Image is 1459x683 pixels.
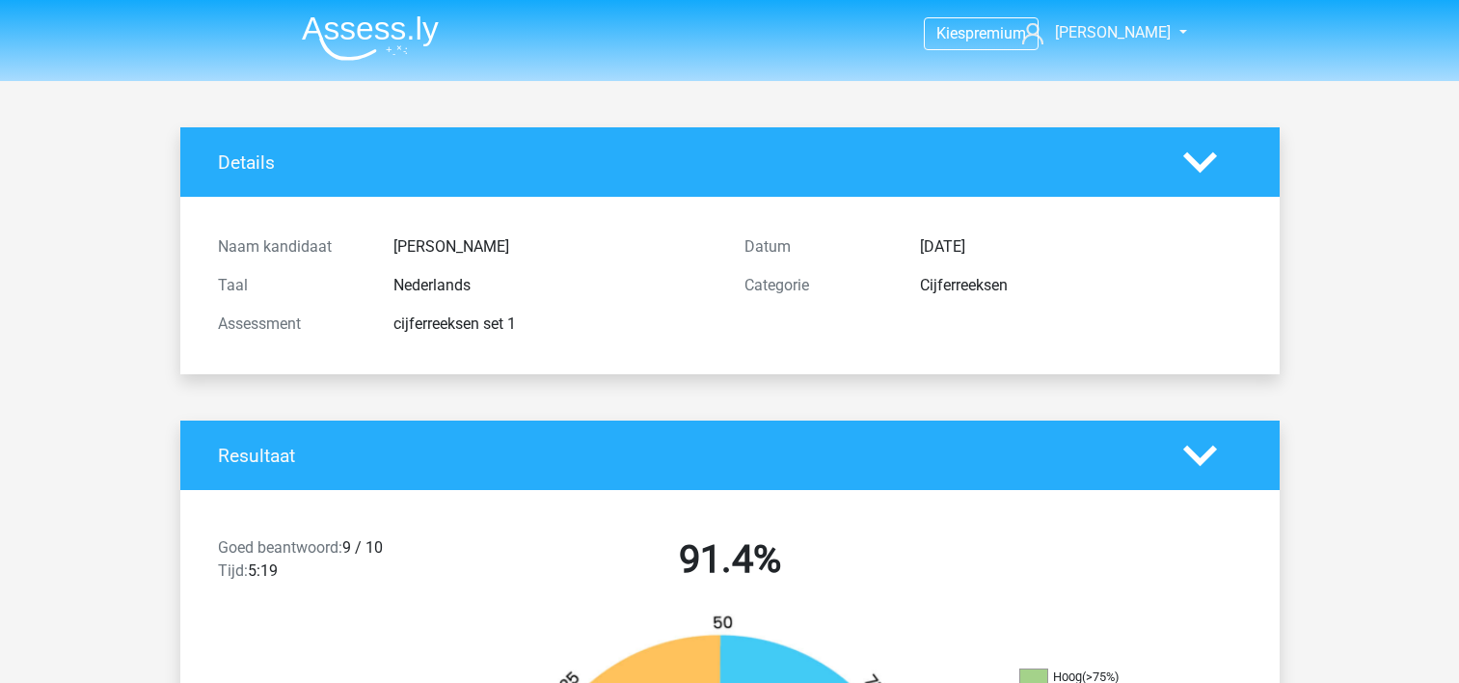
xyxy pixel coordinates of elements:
div: [DATE] [905,235,1256,259]
div: Nederlands [379,274,730,297]
div: Naam kandidaat [203,235,379,259]
span: premium [965,24,1026,42]
a: [PERSON_NAME] [1014,21,1173,44]
span: [PERSON_NAME] [1055,23,1171,41]
div: 9 / 10 5:19 [203,536,467,590]
div: [PERSON_NAME] [379,235,730,259]
div: Datum [730,235,905,259]
h2: 91.4% [481,536,979,583]
span: Tijd: [218,561,248,580]
h4: Resultaat [218,445,1154,467]
div: Cijferreeksen [905,274,1256,297]
span: Goed beantwoord: [218,538,342,557]
div: cijferreeksen set 1 [379,313,730,336]
div: Assessment [203,313,379,336]
div: Categorie [730,274,905,297]
img: Assessly [302,15,439,61]
a: Kiespremium [925,20,1038,46]
h4: Details [218,151,1154,174]
div: Taal [203,274,379,297]
span: Kies [936,24,965,42]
